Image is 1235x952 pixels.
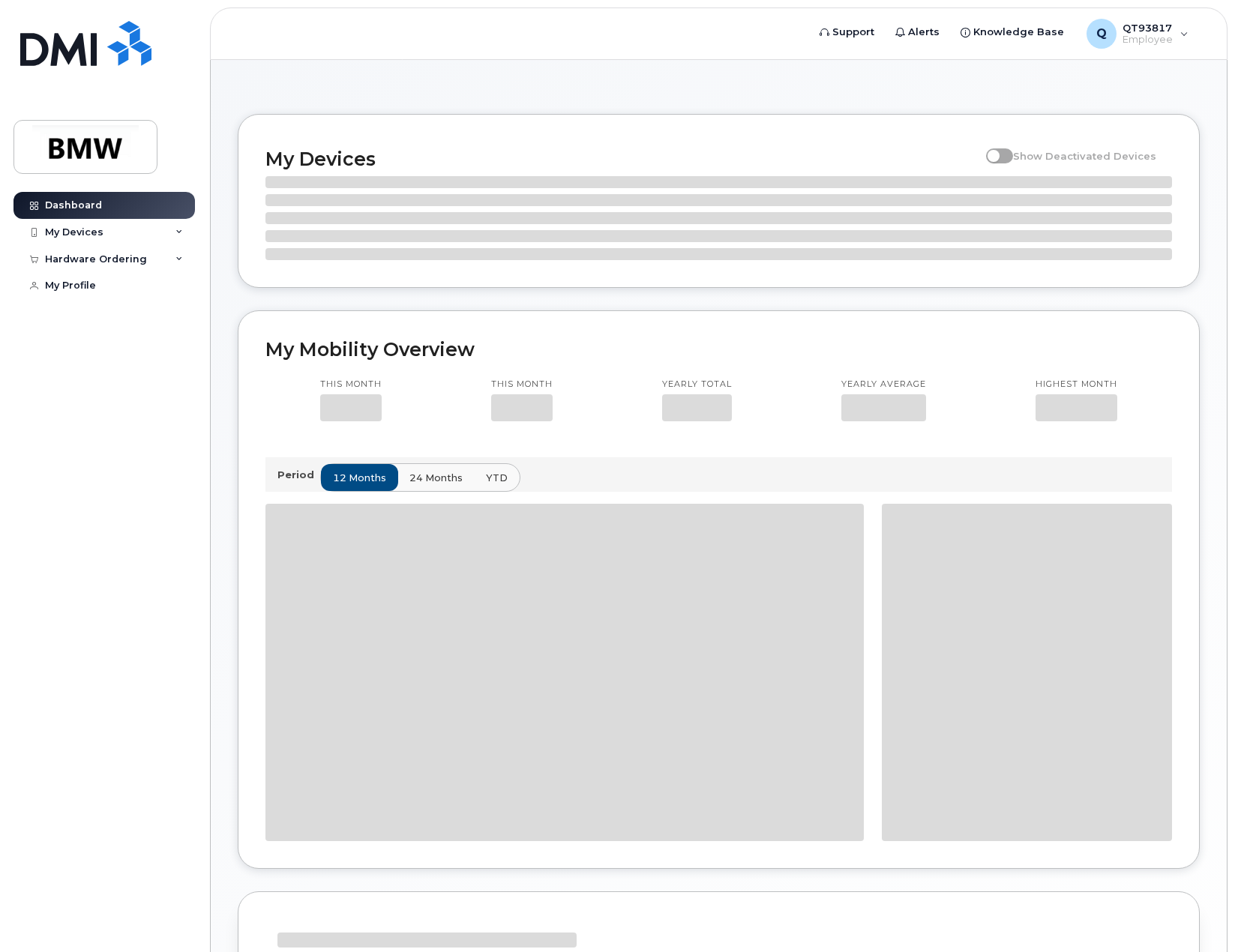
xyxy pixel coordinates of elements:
span: 24 months [409,471,463,485]
span: YTD [486,471,508,485]
h2: My Mobility Overview [265,338,1172,361]
p: Period [277,468,320,482]
span: Show Deactivated Devices [1013,150,1156,162]
p: This month [320,379,382,391]
input: Show Deactivated Devices [986,142,998,154]
p: Yearly average [841,379,926,391]
p: Highest month [1036,379,1117,391]
p: Yearly total [662,379,732,391]
h2: My Devices [265,148,979,170]
p: This month [491,379,553,391]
